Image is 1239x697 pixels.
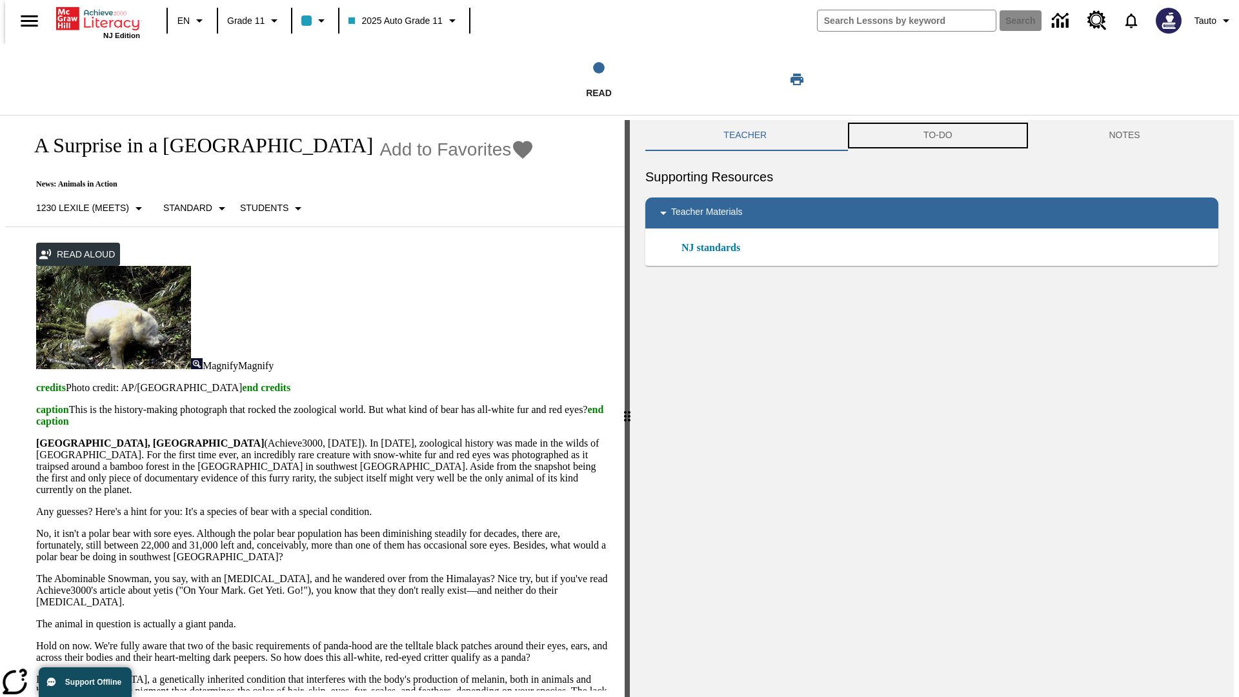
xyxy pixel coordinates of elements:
[379,138,534,161] button: Add to Favorites - A Surprise in a Bamboo Forest
[379,139,511,160] span: Add to Favorites
[1189,9,1239,32] button: Profile/Settings
[36,243,120,267] button: Read Aloud
[586,88,612,98] span: Read
[36,438,264,449] strong: [GEOGRAPHIC_DATA], [GEOGRAPHIC_DATA]
[630,120,1234,697] div: activity
[242,382,290,393] span: end credits
[1044,3,1080,39] a: Data Center
[21,179,534,189] p: News: Animals in Action
[36,266,191,369] img: albino pandas in China are sometimes mistaken for polar bears
[36,382,66,393] span: credits
[645,197,1218,228] div: Teacher Materials
[845,120,1031,151] button: TO-DO
[238,360,274,371] span: Magnify
[163,201,212,215] p: Standard
[1031,120,1218,151] button: NOTES
[65,678,121,687] span: Support Offline
[36,640,609,663] p: Hold on now. We're fully aware that two of the basic requirements of panda-hood are the telltale ...
[36,404,609,427] p: This is the history-making photograph that rocked the zoological world. But what kind of bear has...
[5,120,625,691] div: reading
[203,360,238,371] span: Magnify
[36,506,609,518] p: Any guesses? Here's a hint for you: It's a species of bear with a special condition.
[818,10,996,31] input: search field
[177,14,190,28] span: EN
[645,120,1218,151] div: Instructional Panel Tabs
[645,120,845,151] button: Teacher
[432,44,766,115] button: Read step 1 of 1
[172,9,213,32] button: Language: EN, Select a language
[671,205,743,221] p: Teacher Materials
[227,14,265,28] span: Grade 11
[1114,4,1148,37] a: Notifications
[222,9,287,32] button: Grade: Grade 11, Select a grade
[645,167,1218,187] h6: Supporting Resources
[56,5,140,39] div: Home
[158,197,235,220] button: Scaffolds, Standard
[36,528,609,563] p: No, it isn't a polar bear with sore eyes. Although the polar bear population has been diminishing...
[235,197,311,220] button: Select Student
[776,68,818,91] button: Print
[36,201,129,215] p: 1230 Lexile (Meets)
[296,9,334,32] button: Class color is light blue. Change class color
[1080,3,1114,38] a: Resource Center, Will open in new tab
[36,382,609,394] p: Photo credit: AP/[GEOGRAPHIC_DATA]
[240,201,288,215] p: Students
[36,438,609,496] p: (Achieve3000, [DATE]). In [DATE], zoological history was made in the wilds of [GEOGRAPHIC_DATA]. ...
[36,573,609,608] p: The Abominable Snowman, you say, with an [MEDICAL_DATA], and he wandered over from the Himalayas?...
[39,667,132,697] button: Support Offline
[348,14,442,28] span: 2025 Auto Grade 11
[10,2,48,40] button: Open side menu
[31,197,152,220] button: Select Lexile, 1230 Lexile (Meets)
[36,618,609,630] p: The animal in question is actually a giant panda.
[343,9,465,32] button: Class: 2025 Auto Grade 11, Select your class
[36,404,69,415] span: caption
[103,32,140,39] span: NJ Edition
[681,240,748,256] a: NJ standards
[1156,8,1182,34] img: Avatar
[1194,14,1216,28] span: Tauto
[1148,4,1189,37] button: Select a new avatar
[36,404,603,427] span: end caption
[21,134,373,157] h1: A Surprise in a [GEOGRAPHIC_DATA]
[625,120,630,697] div: Press Enter or Spacebar and then press right and left arrow keys to move the slider
[191,358,203,369] img: Magnify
